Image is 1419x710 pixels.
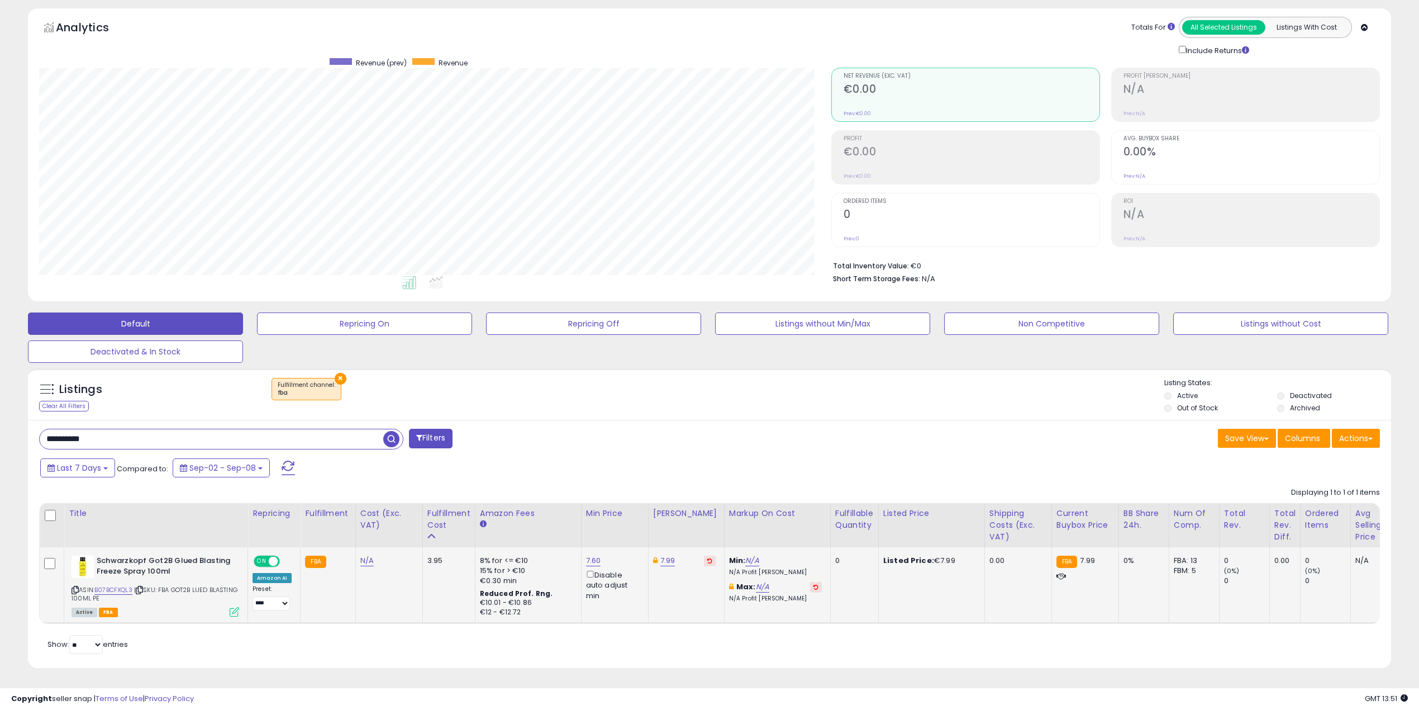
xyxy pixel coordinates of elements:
[833,274,920,283] b: Short Term Storage Fees:
[39,401,89,411] div: Clear All Filters
[1123,73,1379,79] span: Profit [PERSON_NAME]
[989,556,1043,566] div: 0.00
[1170,44,1263,56] div: Include Returns
[653,508,720,519] div: [PERSON_NAME]
[729,508,826,519] div: Markup on Cost
[56,20,131,38] h5: Analytics
[305,508,350,519] div: Fulfillment
[72,556,94,578] img: 311xg8xmaXL._SL40_.jpg
[11,693,52,704] strong: Copyright
[1173,313,1388,335] button: Listings without Cost
[736,581,756,592] b: Max:
[253,573,292,583] div: Amazon AI
[833,261,909,271] b: Total Inventory Value:
[883,556,976,566] div: €7.99
[1174,556,1211,566] div: FBA: 13
[409,429,453,448] button: Filters
[255,557,269,566] span: ON
[729,555,746,566] b: Min:
[1355,556,1392,566] div: N/A
[844,145,1099,160] h2: €0.00
[1291,487,1380,498] div: Displaying 1 to 1 of 1 items
[335,373,346,385] button: ×
[97,556,232,579] b: Schwarzkopf Got2B Glued Blasting Freeze Spray 100ml
[944,313,1159,335] button: Non Competitive
[1224,556,1269,566] div: 0
[278,381,335,397] span: Fulfillment channel :
[835,556,870,566] div: 0
[1131,22,1175,33] div: Totals For
[660,555,675,566] a: 7.99
[1056,556,1077,568] small: FBA
[729,569,822,576] p: N/A Profit [PERSON_NAME]
[715,313,930,335] button: Listings without Min/Max
[480,576,573,586] div: €0.30 min
[844,136,1099,142] span: Profit
[756,581,769,593] a: N/A
[189,462,256,474] span: Sep-02 - Sep-08
[835,508,874,531] div: Fulfillable Quantity
[94,585,132,595] a: B07BCFXQL3
[1123,83,1379,98] h2: N/A
[278,557,296,566] span: OFF
[28,313,243,335] button: Default
[883,508,980,519] div: Listed Price
[40,458,115,477] button: Last 7 Days
[1123,110,1145,117] small: Prev: N/A
[1290,403,1320,413] label: Archived
[356,58,407,68] span: Revenue (prev)
[253,508,296,519] div: Repricing
[1174,508,1215,531] div: Num of Comp.
[1278,429,1330,448] button: Columns
[480,519,487,529] small: Amazon Fees.
[1123,145,1379,160] h2: 0.00%
[305,556,326,568] small: FBA
[844,173,871,179] small: Prev: €0.00
[922,273,935,284] span: N/A
[173,458,270,477] button: Sep-02 - Sep-08
[117,463,168,474] span: Compared to:
[427,556,466,566] div: 3.95
[1177,391,1198,400] label: Active
[844,208,1099,223] h2: 0
[1355,508,1396,543] div: Avg Selling Price
[480,608,573,617] div: €12 - €12.72
[360,508,418,531] div: Cost (Exc. VAT)
[724,503,830,547] th: The percentage added to the cost of goods (COGS) that forms the calculator for Min & Max prices.
[1123,556,1160,566] div: 0%
[745,555,759,566] a: N/A
[844,235,859,242] small: Prev: 0
[1365,693,1408,704] span: 2025-09-16 13:51 GMT
[989,508,1047,543] div: Shipping Costs (Exc. VAT)
[69,508,243,519] div: Title
[1123,173,1145,179] small: Prev: N/A
[439,58,468,68] span: Revenue
[278,389,335,397] div: fba
[57,462,101,474] span: Last 7 Days
[844,110,871,117] small: Prev: €0.00
[72,556,239,616] div: ASIN:
[360,555,374,566] a: N/A
[1164,378,1391,389] p: Listing States:
[28,340,243,363] button: Deactivated & In Stock
[480,556,573,566] div: 8% for <= €10
[1290,391,1332,400] label: Deactivated
[1123,136,1379,142] span: Avg. Buybox Share
[253,585,292,610] div: Preset:
[480,589,553,598] b: Reduced Prof. Rng.
[586,569,640,601] div: Disable auto adjust min
[1080,555,1095,566] span: 7.99
[844,198,1099,205] span: Ordered Items
[480,508,577,519] div: Amazon Fees
[59,382,102,397] h5: Listings
[486,313,701,335] button: Repricing Off
[1224,508,1265,531] div: Total Rev.
[11,694,194,704] div: seller snap | |
[96,693,143,704] a: Terms of Use
[1224,576,1269,586] div: 0
[1265,20,1348,35] button: Listings With Cost
[1123,235,1145,242] small: Prev: N/A
[729,595,822,603] p: N/A Profit [PERSON_NAME]
[1182,20,1265,35] button: All Selected Listings
[1285,433,1320,444] span: Columns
